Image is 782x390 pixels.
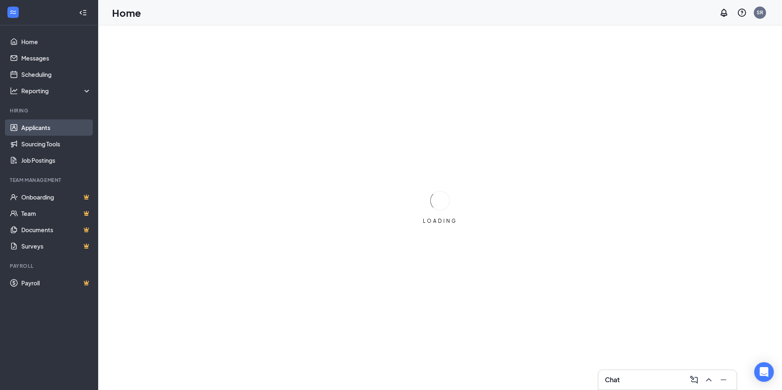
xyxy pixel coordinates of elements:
[21,50,91,66] a: Messages
[689,375,699,385] svg: ComposeMessage
[702,373,715,386] button: ChevronUp
[21,34,91,50] a: Home
[757,9,763,16] div: SR
[754,362,774,382] div: Open Intercom Messenger
[719,375,728,385] svg: Minimize
[21,152,91,168] a: Job Postings
[10,87,18,95] svg: Analysis
[688,373,701,386] button: ComposeMessage
[717,373,730,386] button: Minimize
[21,222,91,238] a: DocumentsCrown
[21,87,92,95] div: Reporting
[10,262,90,269] div: Payroll
[112,6,141,20] h1: Home
[21,275,91,291] a: PayrollCrown
[21,66,91,83] a: Scheduling
[21,189,91,205] a: OnboardingCrown
[737,8,747,18] svg: QuestionInfo
[79,9,87,17] svg: Collapse
[605,375,620,384] h3: Chat
[21,119,91,136] a: Applicants
[10,107,90,114] div: Hiring
[21,205,91,222] a: TeamCrown
[21,238,91,254] a: SurveysCrown
[9,8,17,16] svg: WorkstreamLogo
[704,375,714,385] svg: ChevronUp
[420,217,461,224] div: LOADING
[21,136,91,152] a: Sourcing Tools
[719,8,729,18] svg: Notifications
[10,177,90,184] div: Team Management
